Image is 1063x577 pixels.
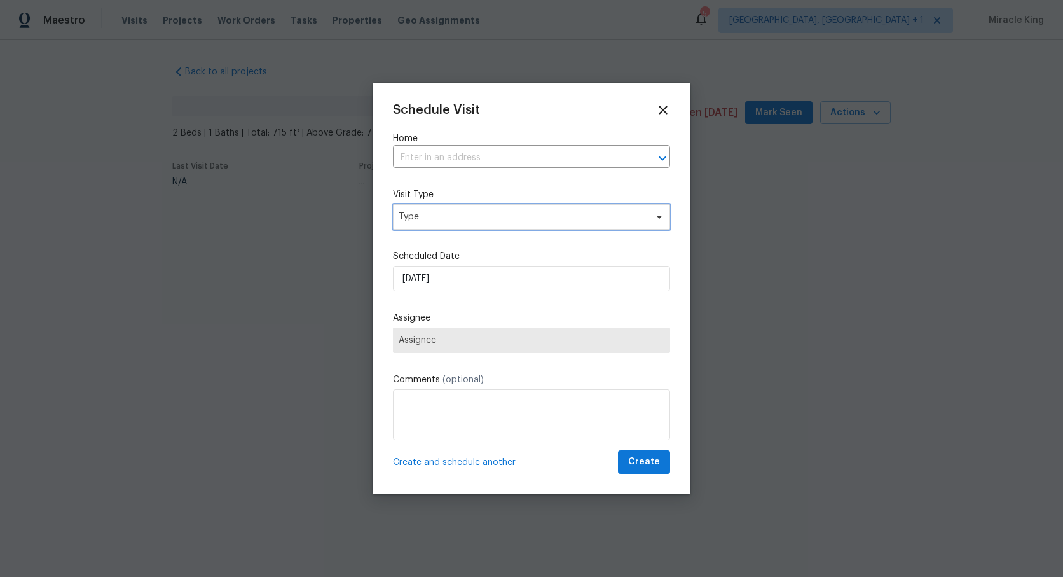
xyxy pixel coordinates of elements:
[654,149,671,167] button: Open
[399,335,664,345] span: Assignee
[393,250,670,263] label: Scheduled Date
[393,266,670,291] input: M/D/YYYY
[393,373,670,386] label: Comments
[393,188,670,201] label: Visit Type
[618,450,670,474] button: Create
[393,104,480,116] span: Schedule Visit
[442,375,484,384] span: (optional)
[393,456,516,469] span: Create and schedule another
[656,103,670,117] span: Close
[393,312,670,324] label: Assignee
[393,148,634,168] input: Enter in an address
[628,454,660,470] span: Create
[393,132,670,145] label: Home
[399,211,646,223] span: Type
